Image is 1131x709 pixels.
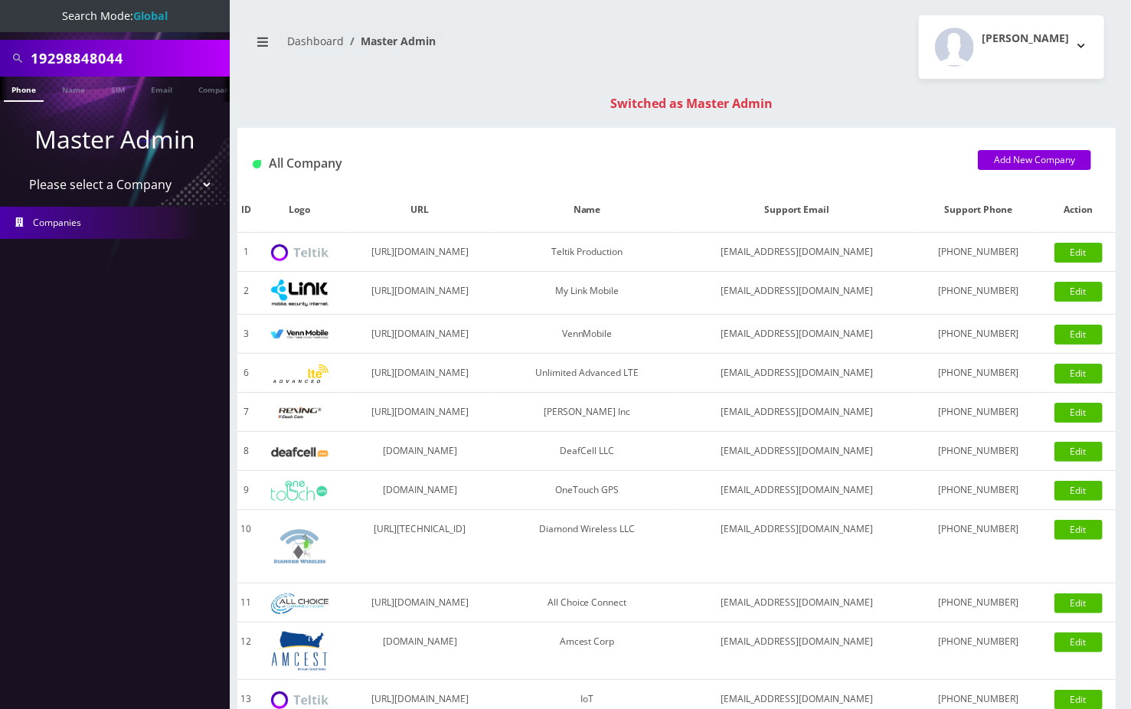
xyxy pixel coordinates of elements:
td: [EMAIL_ADDRESS][DOMAIN_NAME] [678,272,915,315]
td: [URL][DOMAIN_NAME] [345,393,495,432]
span: Search Mode: [62,8,168,23]
td: 11 [237,583,255,622]
a: Add New Company [978,150,1091,170]
td: 9 [237,471,255,510]
td: VennMobile [495,315,678,354]
a: Dashboard [287,34,344,48]
td: [URL][DOMAIN_NAME] [345,354,495,393]
td: [URL][DOMAIN_NAME] [345,583,495,622]
td: DeafCell LLC [495,432,678,471]
td: 3 [237,315,255,354]
a: Name [54,77,93,100]
img: Amcest Corp [271,630,329,671]
a: Edit [1054,403,1103,423]
td: [EMAIL_ADDRESS][DOMAIN_NAME] [678,510,915,583]
td: [EMAIL_ADDRESS][DOMAIN_NAME] [678,432,915,471]
td: [PHONE_NUMBER] [916,354,1041,393]
td: Teltik Production [495,233,678,272]
td: [URL][TECHNICAL_ID] [345,510,495,583]
button: [PERSON_NAME] [919,15,1104,79]
td: [DOMAIN_NAME] [345,471,495,510]
a: Edit [1054,481,1103,501]
img: VennMobile [271,329,329,340]
td: [PHONE_NUMBER] [916,315,1041,354]
td: [DOMAIN_NAME] [345,432,495,471]
td: [EMAIL_ADDRESS][DOMAIN_NAME] [678,233,915,272]
img: OneTouch GPS [271,481,329,501]
li: Master Admin [344,33,436,49]
td: 2 [237,272,255,315]
td: [PHONE_NUMBER] [916,393,1041,432]
td: [PHONE_NUMBER] [916,510,1041,583]
input: Search All Companies [31,44,226,73]
img: Diamond Wireless LLC [271,518,329,575]
img: All Choice Connect [271,593,329,614]
a: Edit [1054,520,1103,540]
span: Companies [34,216,82,229]
td: 12 [237,622,255,680]
td: [PHONE_NUMBER] [916,622,1041,680]
a: SIM [103,77,132,100]
td: 6 [237,354,255,393]
div: Switched as Master Admin [253,94,1131,113]
img: Teltik Production [271,244,329,262]
img: All Company [253,160,261,168]
th: URL [345,188,495,233]
td: Amcest Corp [495,622,678,680]
td: [EMAIL_ADDRESS][DOMAIN_NAME] [678,393,915,432]
td: [EMAIL_ADDRESS][DOMAIN_NAME] [678,622,915,680]
th: ID [237,188,255,233]
td: [PERSON_NAME] Inc [495,393,678,432]
td: [PHONE_NUMBER] [916,583,1041,622]
td: OneTouch GPS [495,471,678,510]
td: [PHONE_NUMBER] [916,233,1041,272]
h2: [PERSON_NAME] [982,32,1069,45]
th: Action [1041,188,1116,233]
td: [PHONE_NUMBER] [916,471,1041,510]
td: Unlimited Advanced LTE [495,354,678,393]
td: 7 [237,393,255,432]
th: Logo [255,188,345,233]
td: [EMAIL_ADDRESS][DOMAIN_NAME] [678,471,915,510]
td: [DOMAIN_NAME] [345,622,495,680]
img: IoT [271,691,329,709]
a: Email [143,77,180,100]
strong: Global [133,8,168,23]
a: Edit [1054,364,1103,384]
td: 8 [237,432,255,471]
a: Edit [1054,593,1103,613]
td: [EMAIL_ADDRESS][DOMAIN_NAME] [678,315,915,354]
td: [PHONE_NUMBER] [916,432,1041,471]
th: Support Email [678,188,915,233]
a: Phone [4,77,44,102]
th: Support Phone [916,188,1041,233]
td: My Link Mobile [495,272,678,315]
td: [PHONE_NUMBER] [916,272,1041,315]
td: [EMAIL_ADDRESS][DOMAIN_NAME] [678,354,915,393]
a: Edit [1054,282,1103,302]
img: Rexing Inc [271,406,329,420]
a: Edit [1054,632,1103,652]
td: Diamond Wireless LLC [495,510,678,583]
td: 1 [237,233,255,272]
td: [URL][DOMAIN_NAME] [345,272,495,315]
h1: All Company [253,156,955,171]
img: Unlimited Advanced LTE [271,364,329,384]
td: 10 [237,510,255,583]
a: Edit [1054,243,1103,263]
td: All Choice Connect [495,583,678,622]
nav: breadcrumb [249,25,665,69]
td: [URL][DOMAIN_NAME] [345,233,495,272]
img: DeafCell LLC [271,447,329,457]
img: My Link Mobile [271,279,329,306]
a: Edit [1054,325,1103,345]
td: [EMAIL_ADDRESS][DOMAIN_NAME] [678,583,915,622]
a: Edit [1054,442,1103,462]
a: Company [191,77,242,100]
td: [URL][DOMAIN_NAME] [345,315,495,354]
th: Name [495,188,678,233]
